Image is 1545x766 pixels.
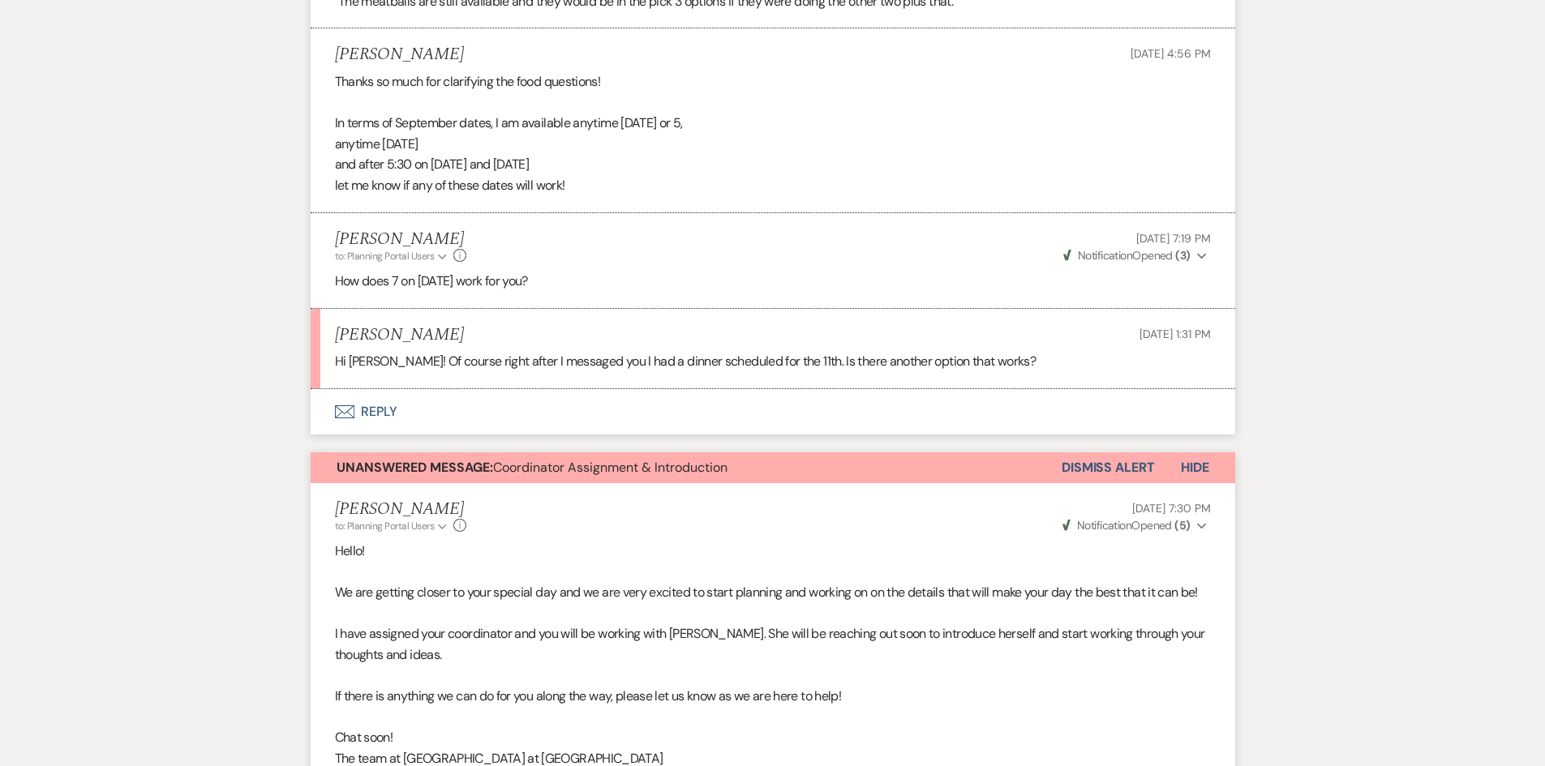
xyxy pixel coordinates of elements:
span: [DATE] 7:30 PM [1132,501,1210,516]
span: to: Planning Portal Users [335,250,435,263]
span: [DATE] 4:56 PM [1131,46,1210,61]
button: NotificationOpened (5) [1060,517,1211,534]
p: let me know if any of these dates will work! [335,175,1211,196]
span: to: Planning Portal Users [335,520,435,533]
h5: [PERSON_NAME] [335,499,467,520]
button: Hide [1155,452,1235,483]
strong: ( 3 ) [1175,248,1190,263]
button: Reply [311,389,1235,434]
strong: ( 5 ) [1174,518,1190,533]
button: NotificationOpened (3) [1061,247,1211,264]
span: Opened [1062,518,1191,533]
span: Notification [1077,518,1131,533]
p: In terms of September dates, I am available anytime [DATE] or 5, [335,113,1211,134]
p: anytime [DATE] [335,134,1211,155]
p: Hi [PERSON_NAME]! Of course right after I messaged you I had a dinner scheduled for the 11th. Is ... [335,351,1211,372]
span: Coordinator Assignment & Introduction [337,459,727,476]
p: Thanks so much for clarifying the food questions! [335,71,1211,92]
span: Opened [1063,248,1191,263]
button: Dismiss Alert [1062,452,1155,483]
h5: [PERSON_NAME] [335,45,464,65]
span: Notification [1078,248,1132,263]
p: and after 5:30 on [DATE] and [DATE] [335,154,1211,175]
span: [DATE] 1:31 PM [1139,327,1210,341]
h5: [PERSON_NAME] [335,229,467,250]
p: I have assigned your coordinator and you will be working with [PERSON_NAME]. She will be reaching... [335,623,1211,665]
p: How does 7 on [DATE] work for you? [335,271,1211,292]
button: Unanswered Message:Coordinator Assignment & Introduction [311,452,1062,483]
p: If there is anything we can do for you along the way, please let us know as we are here to help! [335,686,1211,707]
p: Chat soon! [335,727,1211,748]
button: to: Planning Portal Users [335,249,450,263]
span: Hide [1181,459,1209,476]
p: Hello! [335,541,1211,562]
p: We are getting closer to your special day and we are very excited to start planning and working o... [335,582,1211,603]
strong: Unanswered Message: [337,459,493,476]
span: [DATE] 7:19 PM [1136,231,1210,246]
button: to: Planning Portal Users [335,519,450,533]
h5: [PERSON_NAME] [335,325,464,345]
